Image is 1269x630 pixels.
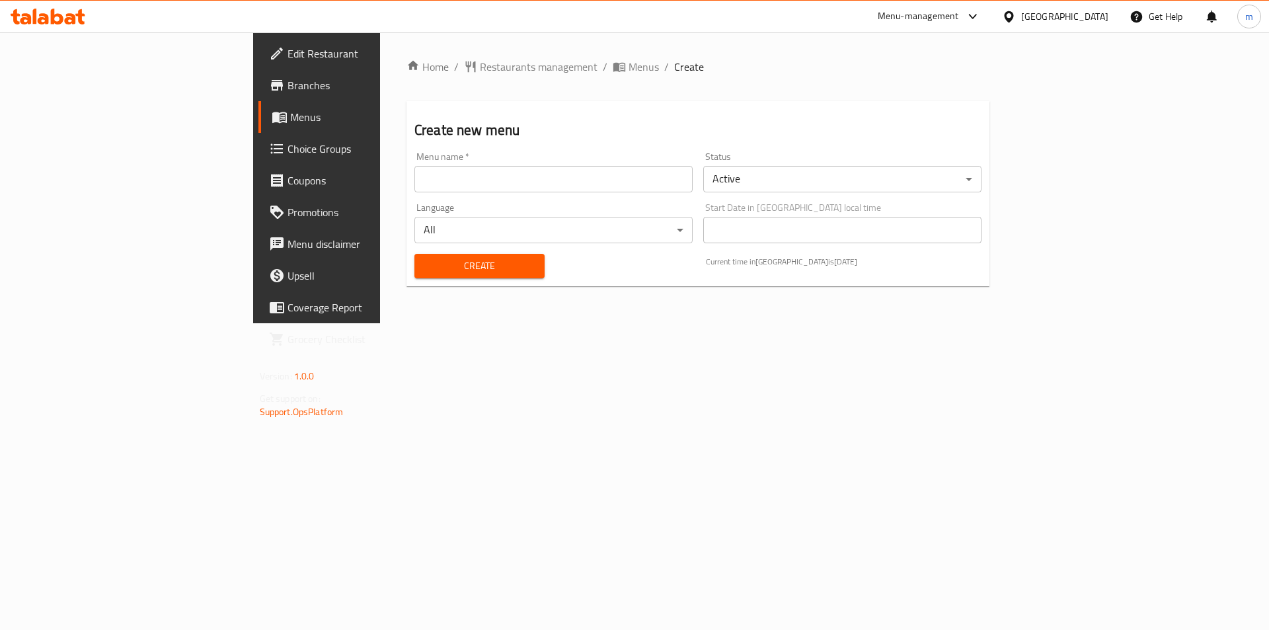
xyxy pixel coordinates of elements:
span: Menu disclaimer [288,236,455,252]
div: [GEOGRAPHIC_DATA] [1021,9,1108,24]
a: Menu disclaimer [258,228,465,260]
div: Menu-management [878,9,959,24]
span: Branches [288,77,455,93]
span: Menus [629,59,659,75]
li: / [664,59,669,75]
a: Branches [258,69,465,101]
a: Upsell [258,260,465,292]
span: m [1245,9,1253,24]
span: Coupons [288,173,455,188]
a: Menus [613,59,659,75]
span: Promotions [288,204,455,220]
span: Menus [290,109,455,125]
a: Edit Restaurant [258,38,465,69]
a: Coverage Report [258,292,465,323]
span: Create [425,258,534,274]
span: Upsell [288,268,455,284]
a: Choice Groups [258,133,465,165]
a: Support.OpsPlatform [260,403,344,420]
a: Menus [258,101,465,133]
span: Coverage Report [288,299,455,315]
span: Create [674,59,704,75]
span: Version: [260,368,292,385]
span: Edit Restaurant [288,46,455,61]
h2: Create new menu [414,120,981,140]
button: Create [414,254,545,278]
div: Active [703,166,981,192]
div: All [414,217,693,243]
li: / [603,59,607,75]
span: Get support on: [260,390,321,407]
span: Grocery Checklist [288,331,455,347]
span: Choice Groups [288,141,455,157]
a: Coupons [258,165,465,196]
span: 1.0.0 [294,368,315,385]
input: Please enter Menu name [414,166,693,192]
a: Grocery Checklist [258,323,465,355]
a: Promotions [258,196,465,228]
a: Restaurants management [464,59,597,75]
p: Current time in [GEOGRAPHIC_DATA] is [DATE] [706,256,981,268]
nav: breadcrumb [406,59,989,75]
span: Restaurants management [480,59,597,75]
